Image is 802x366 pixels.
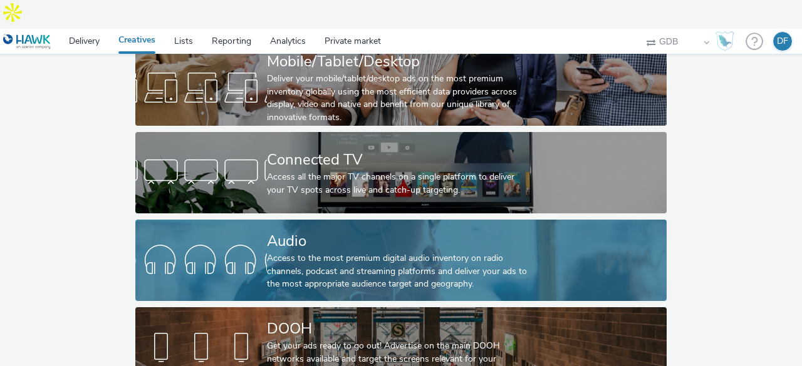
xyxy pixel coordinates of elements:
a: Lists [165,29,202,54]
a: Reporting [202,29,261,54]
img: undefined Logo [3,34,51,49]
a: Hawk Academy [716,31,739,51]
div: Access to the most premium digital audio inventory on radio channels, podcast and streaming platf... [267,252,530,290]
a: Creatives [109,29,165,54]
a: Analytics [261,29,315,54]
div: Mobile/Tablet/Desktop [267,51,530,73]
div: Access all the major TV channels on a single platform to deliver your TV spots across live and ca... [267,171,530,196]
div: DOOH [267,318,530,340]
div: Connected TV [267,149,530,171]
img: Hawk Academy [716,31,734,51]
a: Connected TVAccess all the major TV channels on a single platform to deliver your TV spots across... [135,132,667,213]
a: Private market [315,29,390,54]
a: Mobile/Tablet/DesktopDeliver your mobile/tablet/desktop ads on the most premium inventory globall... [135,44,667,126]
div: Deliver your mobile/tablet/desktop ads on the most premium inventory globally using the most effi... [267,73,530,124]
div: DF [777,32,788,51]
div: Audio [267,230,530,252]
a: Delivery [60,29,109,54]
a: AudioAccess to the most premium digital audio inventory on radio channels, podcast and streaming ... [135,220,667,301]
